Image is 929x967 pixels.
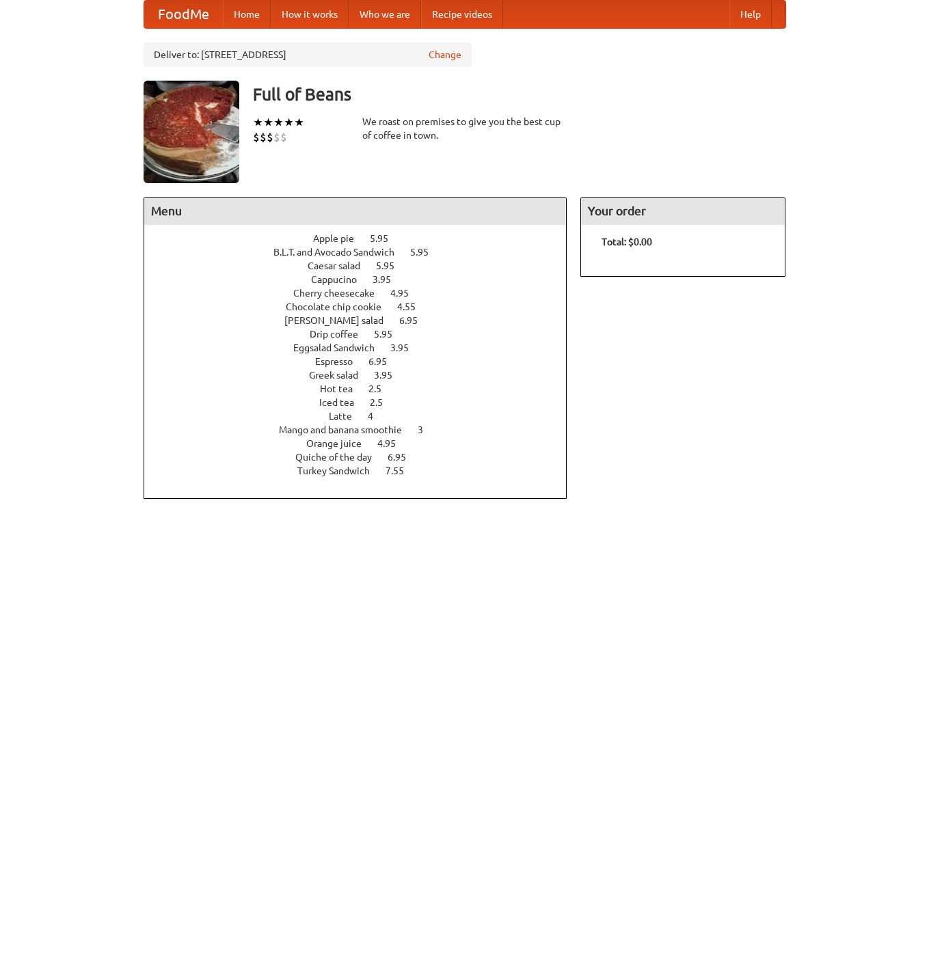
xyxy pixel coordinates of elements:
span: [PERSON_NAME] salad [284,315,397,326]
h4: Menu [144,198,567,225]
a: Apple pie 5.95 [313,233,414,244]
span: 4.95 [377,438,409,449]
a: Caesar salad 5.95 [308,260,420,271]
span: 6.95 [388,452,420,463]
span: Mango and banana smoothie [279,424,416,435]
a: Drip coffee 5.95 [310,329,418,340]
li: ★ [284,115,294,130]
span: Cherry cheesecake [293,288,388,299]
span: 3.95 [390,342,422,353]
span: 7.55 [386,465,418,476]
a: How it works [271,1,349,28]
a: B.L.T. and Avocado Sandwich 5.95 [273,247,454,258]
span: Chocolate chip cookie [286,301,395,312]
span: Hot tea [320,383,366,394]
div: Deliver to: [STREET_ADDRESS] [144,42,472,67]
span: 3.95 [374,370,406,381]
b: Total: $0.00 [602,236,652,247]
a: Quiche of the day 6.95 [295,452,431,463]
a: Latte 4 [329,411,399,422]
span: 6.95 [399,315,431,326]
span: B.L.T. and Avocado Sandwich [273,247,408,258]
li: ★ [294,115,304,130]
li: $ [253,130,260,145]
span: Eggsalad Sandwich [293,342,388,353]
a: Eggsalad Sandwich 3.95 [293,342,434,353]
a: Cherry cheesecake 4.95 [293,288,434,299]
a: Orange juice 4.95 [306,438,421,449]
li: $ [280,130,287,145]
span: Cappucino [311,274,371,285]
a: Turkey Sandwich 7.55 [297,465,429,476]
a: FoodMe [144,1,223,28]
li: ★ [263,115,273,130]
span: 2.5 [370,397,396,408]
span: 4.55 [397,301,429,312]
span: 4 [368,411,387,422]
span: 3.95 [373,274,405,285]
span: Turkey Sandwich [297,465,383,476]
a: Espresso 6.95 [315,356,412,367]
span: 5.95 [374,329,406,340]
a: Hot tea 2.5 [320,383,407,394]
span: 6.95 [368,356,401,367]
span: 5.95 [370,233,402,244]
a: Chocolate chip cookie 4.55 [286,301,441,312]
span: Apple pie [313,233,368,244]
span: Latte [329,411,366,422]
span: 2.5 [368,383,395,394]
a: Cappucino 3.95 [311,274,416,285]
span: Iced tea [319,397,368,408]
span: Drip coffee [310,329,372,340]
span: 3 [418,424,437,435]
span: Caesar salad [308,260,374,271]
a: Home [223,1,271,28]
span: Espresso [315,356,366,367]
div: We roast on premises to give you the best cup of coffee in town. [362,115,567,142]
a: Change [429,48,461,62]
img: angular.jpg [144,81,239,183]
a: Who we are [349,1,421,28]
li: ★ [253,115,263,130]
li: ★ [273,115,284,130]
li: $ [273,130,280,145]
span: 5.95 [376,260,408,271]
a: Recipe videos [421,1,503,28]
a: Greek salad 3.95 [309,370,418,381]
li: $ [260,130,267,145]
span: 5.95 [410,247,442,258]
span: 4.95 [390,288,422,299]
h4: Your order [581,198,785,225]
a: Mango and banana smoothie 3 [279,424,448,435]
a: Help [729,1,772,28]
span: Greek salad [309,370,372,381]
h3: Full of Beans [253,81,786,108]
a: [PERSON_NAME] salad 6.95 [284,315,443,326]
span: Quiche of the day [295,452,386,463]
a: Iced tea 2.5 [319,397,408,408]
li: $ [267,130,273,145]
span: Orange juice [306,438,375,449]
